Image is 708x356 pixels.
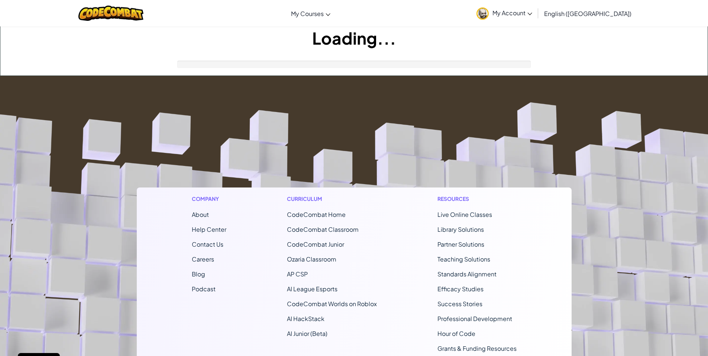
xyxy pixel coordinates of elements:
[287,270,308,278] a: AP CSP
[287,3,334,23] a: My Courses
[192,211,209,218] a: About
[287,330,327,337] a: AI Junior (Beta)
[540,3,635,23] a: English ([GEOGRAPHIC_DATA])
[287,285,337,293] a: AI League Esports
[437,211,492,218] a: Live Online Classes
[492,9,532,17] span: My Account
[0,26,708,49] h1: Loading...
[192,285,216,293] a: Podcast
[437,225,484,233] a: Library Solutions
[192,255,214,263] a: Careers
[437,255,490,263] a: Teaching Solutions
[437,285,484,293] a: Efficacy Studies
[287,225,359,233] a: CodeCombat Classroom
[437,330,475,337] a: Hour of Code
[287,195,377,203] h1: Curriculum
[437,195,517,203] h1: Resources
[437,240,484,248] a: Partner Solutions
[287,255,336,263] a: Ozaria Classroom
[287,211,346,218] span: CodeCombat Home
[192,225,226,233] a: Help Center
[437,270,497,278] a: Standards Alignment
[78,6,143,21] img: CodeCombat logo
[287,300,377,308] a: CodeCombat Worlds on Roblox
[192,195,226,203] h1: Company
[192,240,223,248] span: Contact Us
[287,315,324,323] a: AI HackStack
[287,240,344,248] a: CodeCombat Junior
[192,270,205,278] a: Blog
[544,10,631,17] span: English ([GEOGRAPHIC_DATA])
[291,10,324,17] span: My Courses
[476,7,489,20] img: avatar
[437,344,517,352] a: Grants & Funding Resources
[437,300,482,308] a: Success Stories
[473,1,536,25] a: My Account
[437,315,512,323] a: Professional Development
